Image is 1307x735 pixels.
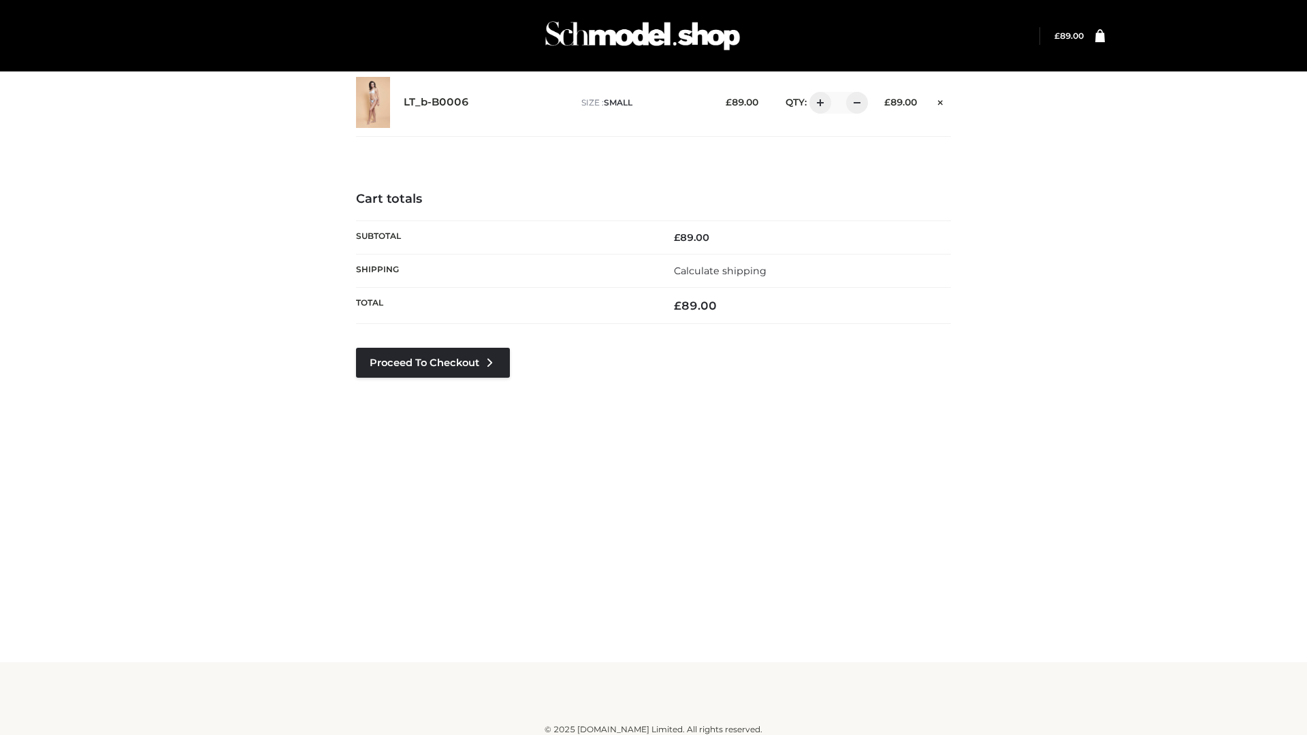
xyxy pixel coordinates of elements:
a: Remove this item [931,92,951,110]
bdi: 89.00 [674,299,717,312]
bdi: 89.00 [1054,31,1084,41]
a: LT_b-B0006 [404,96,469,109]
span: £ [726,97,732,108]
span: £ [674,299,681,312]
a: £89.00 [1054,31,1084,41]
a: Proceed to Checkout [356,348,510,378]
th: Subtotal [356,220,653,254]
img: Schmodel Admin 964 [540,9,745,63]
span: £ [674,231,680,244]
th: Total [356,288,653,324]
span: £ [1054,31,1060,41]
bdi: 89.00 [726,97,758,108]
div: QTY: [772,92,863,114]
span: SMALL [604,97,632,108]
p: size : [581,97,705,109]
span: £ [884,97,890,108]
th: Shipping [356,254,653,287]
h4: Cart totals [356,192,951,207]
bdi: 89.00 [884,97,917,108]
bdi: 89.00 [674,231,709,244]
a: Calculate shipping [674,265,767,277]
